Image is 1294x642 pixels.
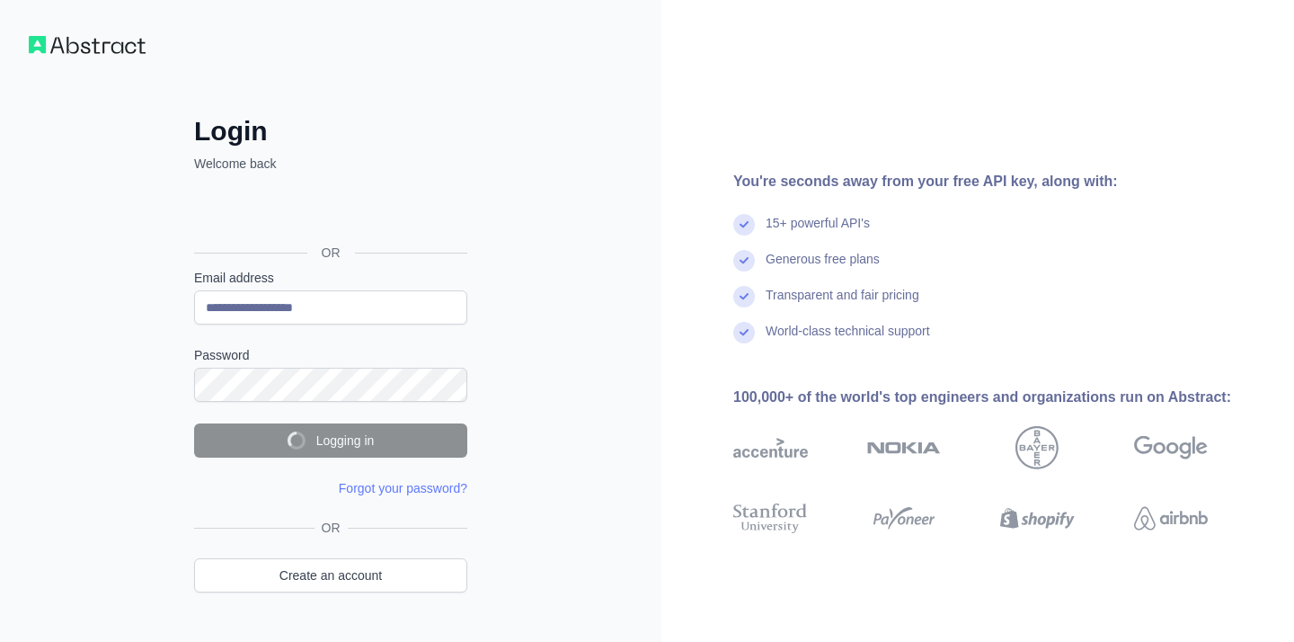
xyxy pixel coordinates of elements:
img: check mark [733,286,755,308]
a: Create an account [194,558,467,593]
img: check mark [733,214,755,236]
h2: Login [194,115,467,147]
img: shopify [1000,500,1075,537]
img: Workflow [29,36,146,54]
img: bayer [1015,426,1059,469]
label: Email address [194,269,467,287]
span: OR [307,244,355,262]
div: 15+ powerful API's [766,214,870,250]
div: You're seconds away from your free API key, along with: [733,171,1265,192]
button: Logging in [194,424,467,458]
img: stanford university [733,500,808,537]
img: airbnb [1134,500,1209,537]
img: accenture [733,426,808,469]
div: Transparent and fair pricing [766,286,919,322]
p: Welcome back [194,155,467,173]
img: payoneer [867,500,942,537]
label: Password [194,346,467,364]
div: Generous free plans [766,250,880,286]
div: 100,000+ of the world's top engineers and organizations run on Abstract: [733,387,1265,408]
div: Sign in with Google. Opens in new tab [194,192,464,232]
img: google [1134,426,1209,469]
a: Forgot your password? [339,481,467,495]
img: nokia [867,426,942,469]
span: OR [315,519,348,537]
img: check mark [733,322,755,343]
div: World-class technical support [766,322,930,358]
iframe: Sign in with Google Button [185,192,473,232]
img: check mark [733,250,755,272]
